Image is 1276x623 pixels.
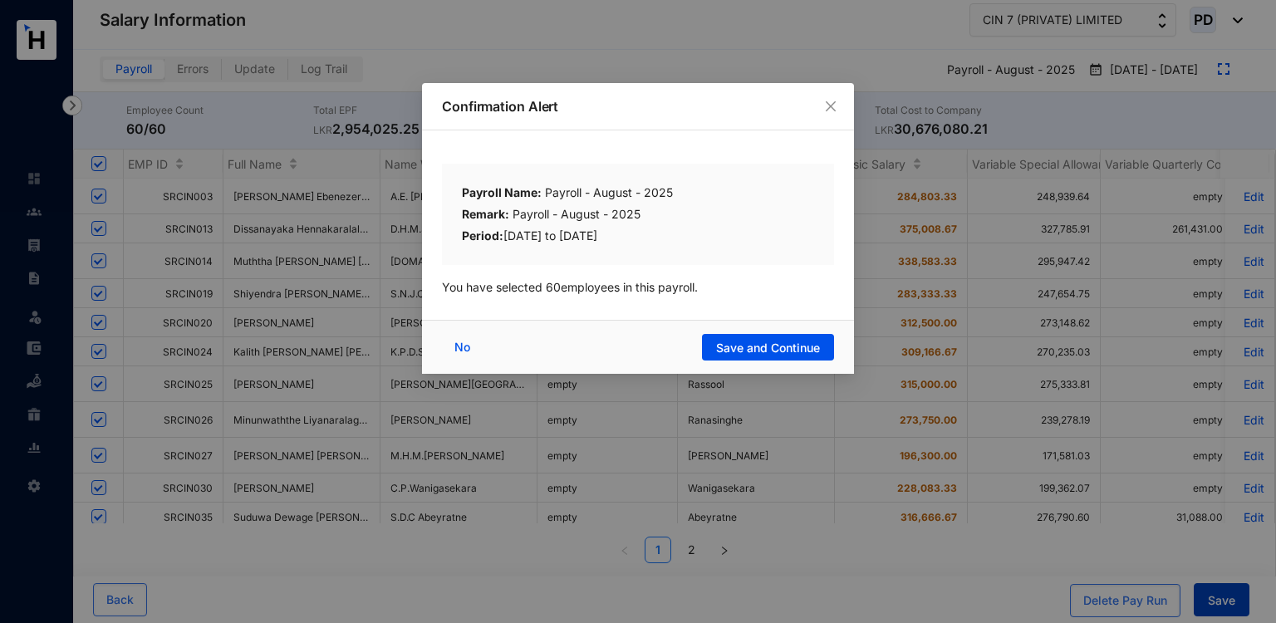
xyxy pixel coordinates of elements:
[824,100,837,113] span: close
[462,184,814,205] div: Payroll - August - 2025
[822,97,840,115] button: Close
[462,228,503,243] b: Period:
[442,334,487,361] button: No
[442,280,698,294] span: You have selected 60 employees in this payroll.
[462,205,814,227] div: Payroll - August - 2025
[462,227,814,245] div: [DATE] to [DATE]
[462,185,542,199] b: Payroll Name:
[462,207,509,221] b: Remark:
[454,338,470,356] span: No
[716,340,820,356] span: Save and Continue
[702,334,834,361] button: Save and Continue
[442,96,834,116] p: Confirmation Alert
